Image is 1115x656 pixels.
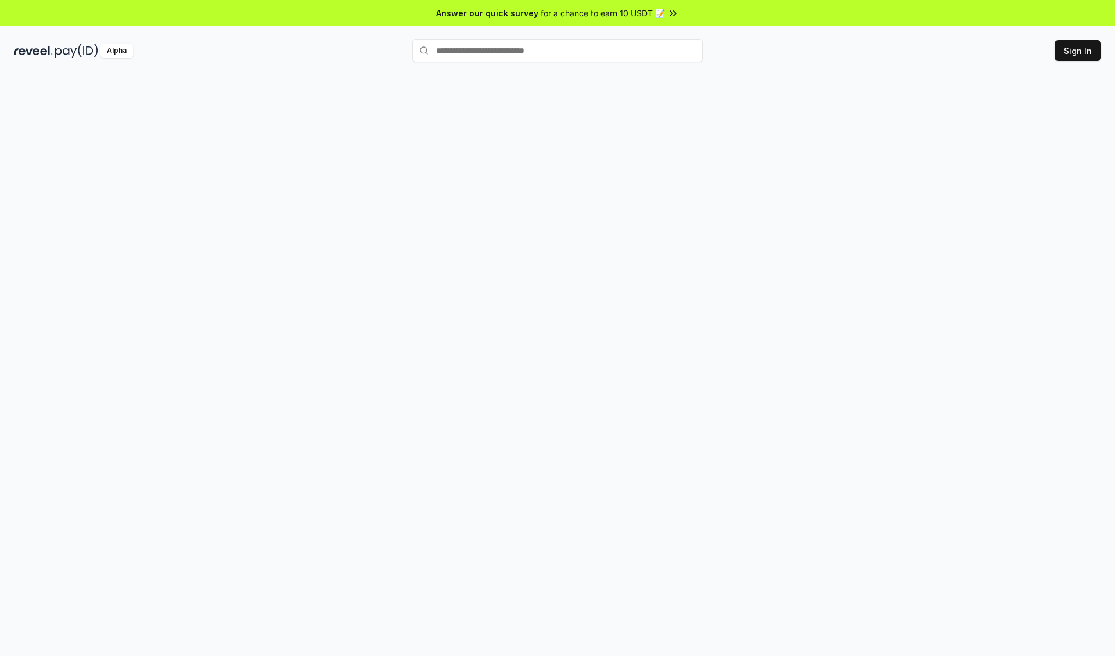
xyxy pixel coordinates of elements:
img: pay_id [55,44,98,58]
button: Sign In [1055,40,1101,61]
div: Alpha [100,44,133,58]
img: reveel_dark [14,44,53,58]
span: for a chance to earn 10 USDT 📝 [541,7,665,19]
span: Answer our quick survey [436,7,538,19]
